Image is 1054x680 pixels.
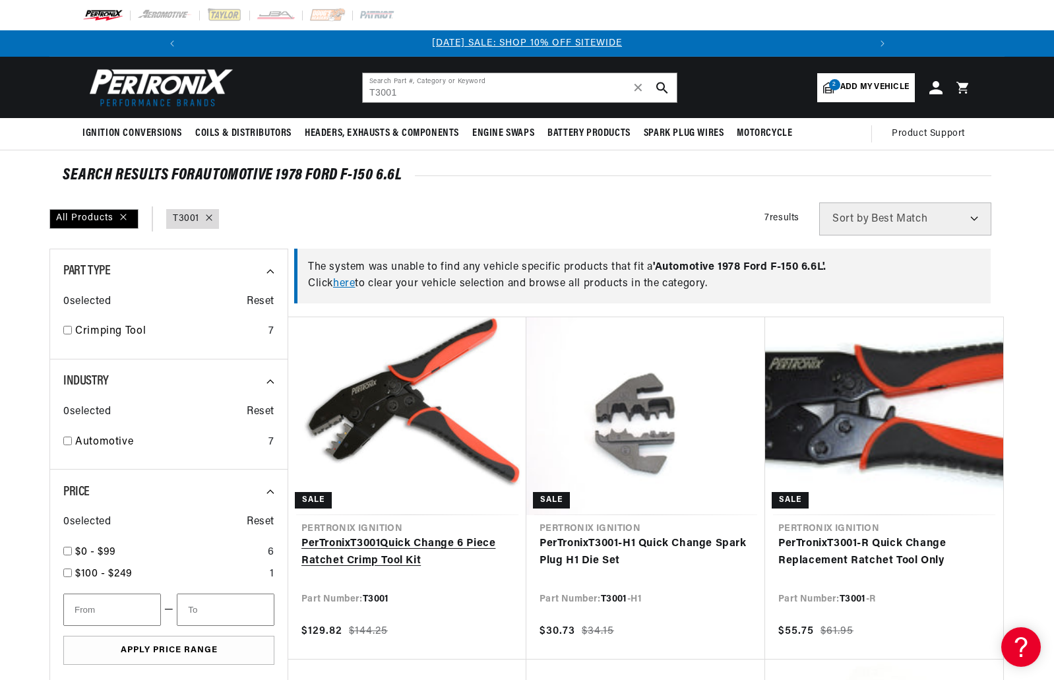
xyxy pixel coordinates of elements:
summary: Ignition Conversions [82,118,189,149]
span: Coils & Distributors [195,127,292,140]
span: Product Support [892,127,965,141]
div: 1 [270,566,274,583]
span: Motorcycle [737,127,792,140]
select: Sort by [819,202,991,235]
span: Reset [247,514,274,531]
span: Reset [247,404,274,421]
div: SEARCH RESULTS FOR Automotive 1978 Ford F-150 6.6L [63,169,991,182]
span: — [164,602,174,619]
span: Sort by [832,214,869,224]
div: 1 of 3 [185,36,869,51]
span: Add my vehicle [840,81,909,94]
span: Engine Swaps [472,127,534,140]
summary: Coils & Distributors [189,118,298,149]
span: 2 [829,79,840,90]
span: $0 - $99 [75,547,116,557]
summary: Spark Plug Wires [637,118,731,149]
span: Reset [247,294,274,311]
div: All Products [49,209,139,229]
button: Apply Price Range [63,636,274,665]
button: Translation missing: en.sections.announcements.next_announcement [869,30,896,57]
input: From [63,594,161,626]
span: 0 selected [63,294,111,311]
a: PerTronixT3001Quick Change 6 Piece Ratchet Crimp Tool Kit [301,536,513,569]
summary: Engine Swaps [466,118,541,149]
span: ' Automotive 1978 Ford F-150 6.6L '. [653,262,826,272]
button: search button [648,73,677,102]
input: Search Part #, Category or Keyword [363,73,677,102]
span: Spark Plug Wires [644,127,724,140]
span: Headers, Exhausts & Components [305,127,459,140]
summary: Battery Products [541,118,637,149]
button: Translation missing: en.sections.announcements.previous_announcement [159,30,185,57]
span: Battery Products [547,127,631,140]
a: here [333,278,355,289]
summary: Motorcycle [730,118,799,149]
summary: Headers, Exhausts & Components [298,118,466,149]
a: Crimping Tool [75,323,263,340]
a: PerTronixT3001-H1 Quick Change Spark Plug H1 Die Set [540,536,752,569]
slideshow-component: Translation missing: en.sections.announcements.announcement_bar [49,30,1005,57]
a: [DATE] SALE: SHOP 10% OFF SITEWIDE [432,38,622,48]
span: 0 selected [63,404,111,421]
div: 7 [268,434,274,451]
input: To [177,594,274,626]
div: The system was unable to find any vehicle specific products that fit a Click to clear your vehicl... [294,249,991,303]
div: Announcement [185,36,869,51]
summary: Product Support [892,118,972,150]
span: Price [63,485,90,499]
img: Pertronix [82,65,234,110]
span: Part Type [63,264,110,278]
span: $100 - $249 [75,569,133,579]
span: Industry [63,375,109,388]
span: 7 results [764,213,799,223]
div: 6 [268,544,274,561]
span: 0 selected [63,514,111,531]
a: T3001 [173,212,199,226]
div: 7 [268,323,274,340]
a: 2Add my vehicle [817,73,915,102]
a: PerTronixT3001-R Quick Change Replacement Ratchet Tool Only [778,536,990,569]
span: Ignition Conversions [82,127,182,140]
a: Automotive [75,434,263,451]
